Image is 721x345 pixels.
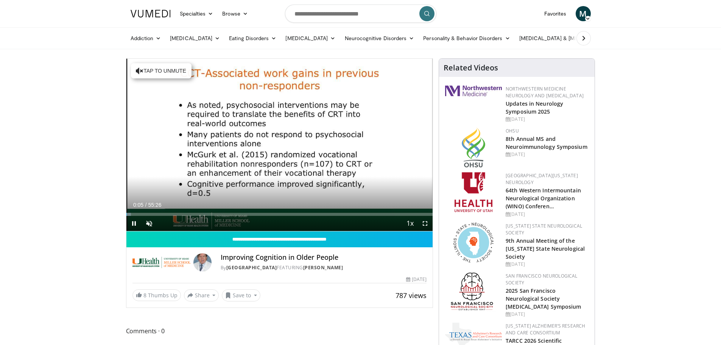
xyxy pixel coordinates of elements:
[340,31,419,46] a: Neurocognitive Disorders
[506,273,577,286] a: San Francisco Neurological Society
[226,264,277,271] a: [GEOGRAPHIC_DATA]
[126,31,166,46] a: Addiction
[218,6,252,21] a: Browse
[148,202,161,208] span: 55:26
[515,31,623,46] a: [MEDICAL_DATA] & [MEDICAL_DATA]
[506,211,589,218] div: [DATE]
[576,6,591,21] a: M
[396,291,427,300] span: 787 views
[540,6,571,21] a: Favorites
[402,216,417,231] button: Playback Rate
[303,264,343,271] a: [PERSON_NAME]
[445,86,502,96] img: 2a462fb6-9365-492a-ac79-3166a6f924d8.png.150x105_q85_autocrop_double_scale_upscale_version-0.2.jpg
[285,5,436,23] input: Search topics, interventions
[132,253,190,272] img: University of Miami
[506,187,581,210] a: 64th Western Intermountain Neurological Organization (WINO) Conferen…
[506,287,581,310] a: 2025 San Francisco Neurological Society [MEDICAL_DATA] Symposium
[131,63,192,78] button: Tap to unmute
[506,223,582,236] a: [US_STATE] State Neurological Society
[506,100,563,115] a: Updates in Neurology Symposium 2025
[462,128,485,167] img: da959c7f-65a6-4fcf-a939-c8c702e0a770.png.150x105_q85_autocrop_double_scale_upscale_version-0.2.png
[419,31,514,46] a: Personality & Behavior Disorders
[506,116,589,123] div: [DATE]
[131,10,171,17] img: VuMedi Logo
[222,289,260,301] button: Save to
[184,289,219,301] button: Share
[506,172,578,186] a: [GEOGRAPHIC_DATA][US_STATE] Neurology
[221,264,427,271] div: By FEATURING
[451,273,496,312] img: ad8adf1f-d405-434e-aebe-ebf7635c9b5d.png.150x105_q85_autocrop_double_scale_upscale_version-0.2.png
[444,63,498,72] h4: Related Videos
[406,276,427,283] div: [DATE]
[126,326,433,336] span: Comments 0
[506,151,589,158] div: [DATE]
[133,202,143,208] span: 0:05
[453,223,494,262] img: 71a8b48c-8850-4916-bbdd-e2f3ccf11ef9.png.150x105_q85_autocrop_double_scale_upscale_version-0.2.png
[455,172,492,212] img: f6362829-b0a3-407d-a044-59546adfd345.png.150x105_q85_autocrop_double_scale_upscale_version-0.2.png
[126,213,433,216] div: Progress Bar
[224,31,281,46] a: Eating Disorders
[143,292,146,299] span: 8
[281,31,340,46] a: [MEDICAL_DATA]
[506,237,585,260] a: 9th Annual Meeting of the [US_STATE] State Neurological Society
[506,323,585,336] a: [US_STATE] Alzheimer’s Research and Care Consortium
[506,128,519,134] a: OHSU
[506,86,584,99] a: Northwestern Medicine Neurology and [MEDICAL_DATA]
[193,253,212,272] img: Avatar
[221,253,427,262] h4: Improving Cognition in Older People
[145,202,147,208] span: /
[126,216,142,231] button: Pause
[417,216,433,231] button: Fullscreen
[126,59,433,231] video-js: Video Player
[506,261,589,268] div: [DATE]
[132,289,181,301] a: 8 Thumbs Up
[165,31,224,46] a: [MEDICAL_DATA]
[142,216,157,231] button: Unmute
[175,6,218,21] a: Specialties
[506,135,587,150] a: 8th Annual MS and Neuroimmunology Symposium
[506,311,589,318] div: [DATE]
